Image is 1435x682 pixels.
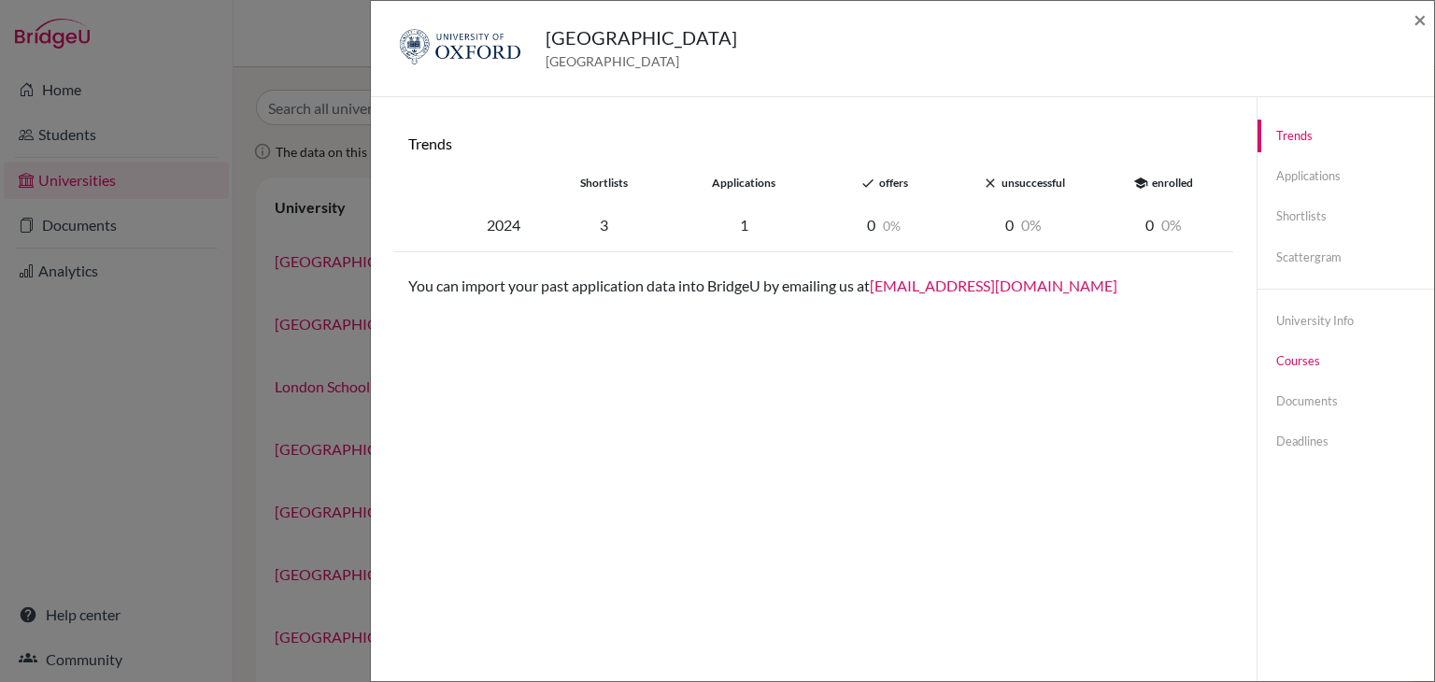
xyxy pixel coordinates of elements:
a: Shortlists [1257,200,1434,233]
div: applications [674,175,814,192]
a: Applications [1257,160,1434,192]
div: 0 [1094,214,1234,236]
a: Deadlines [1257,425,1434,458]
span: 0 [1021,216,1042,234]
a: Scattergram [1257,241,1434,274]
h6: Trends [408,135,1219,152]
a: Documents [1257,385,1434,418]
span: offers [879,176,908,190]
p: You can import your past application data into BridgeU by emailing us at [408,275,1219,297]
i: close [983,176,998,191]
img: gb_o33_zjrfqzea.png [393,23,531,74]
span: 0 [1161,216,1182,234]
i: done [860,176,875,191]
i: school [1133,176,1148,191]
span: 0 [883,218,901,234]
div: 3 [534,214,675,236]
button: Close [1414,8,1427,31]
div: shortlists [534,175,675,192]
a: Trends [1257,120,1434,152]
div: 1 [674,214,814,236]
div: 0 [954,214,1094,236]
a: [EMAIL_ADDRESS][DOMAIN_NAME] [870,277,1117,294]
span: × [1414,6,1427,33]
div: 0 [814,214,954,236]
span: [GEOGRAPHIC_DATA] [546,51,737,71]
a: University info [1257,305,1434,337]
h5: [GEOGRAPHIC_DATA] [546,23,737,51]
div: 2024 [394,214,534,236]
span: unsuccessful [1002,176,1065,190]
a: Courses [1257,345,1434,377]
span: enrolled [1152,176,1193,190]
